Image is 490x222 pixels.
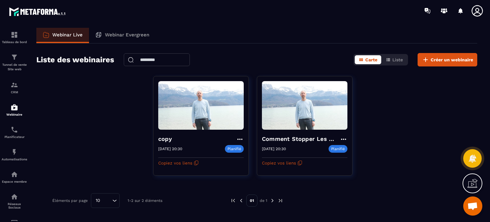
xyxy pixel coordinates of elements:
p: 01 [246,195,257,207]
span: Créer un webinaire [431,57,473,63]
p: Automatisations [2,157,27,161]
div: Search for option [91,193,120,208]
img: formation [11,81,18,89]
input: Search for option [102,197,111,204]
button: Carte [355,55,381,64]
p: Webinar Live [52,32,83,38]
img: webinar-background [262,81,347,130]
img: webinar-background [158,81,244,130]
img: formation [11,31,18,39]
img: next [278,198,283,203]
a: formationformationTableau de bord [2,26,27,49]
p: [DATE] 20:30 [262,147,286,151]
button: Liste [382,55,407,64]
a: schedulerschedulerPlanificateur [2,121,27,143]
h4: Comment Stopper Les Conflits Et Mieux Communiquer avec ton ado ? [262,134,340,143]
img: prev [230,198,236,203]
p: Planifié [225,145,244,153]
a: automationsautomationsWebinaire [2,99,27,121]
a: social-networksocial-networkRéseaux Sociaux [2,188,27,214]
img: formation [11,53,18,61]
img: logo [9,6,66,17]
img: automations [11,171,18,178]
p: Webinar Evergreen [105,32,149,38]
span: Carte [365,57,377,62]
button: Copiez vos liens [262,158,302,168]
a: formationformationCRM [2,76,27,99]
div: Ouvrir le chat [463,196,482,216]
span: 10 [93,197,102,204]
img: automations [11,103,18,111]
p: Réseaux Sociaux [2,202,27,209]
span: Liste [392,57,403,62]
button: Créer un webinaire [418,53,477,66]
a: automationsautomationsAutomatisations [2,143,27,166]
a: Webinar Live [36,28,89,43]
p: Tunnel de vente Site web [2,63,27,72]
p: Planifié [329,145,347,153]
button: Copiez vos liens [158,158,199,168]
img: scheduler [11,126,18,134]
img: next [270,198,275,203]
a: formationformationTunnel de vente Site web [2,49,27,76]
img: prev [238,198,244,203]
h4: copy [158,134,175,143]
p: Éléments par page [52,198,88,203]
a: automationsautomationsEspace membre [2,166,27,188]
img: social-network [11,193,18,201]
img: automations [11,148,18,156]
p: 1-2 sur 2 éléments [128,198,162,203]
p: CRM [2,90,27,94]
p: Tableau de bord [2,40,27,44]
p: Webinaire [2,113,27,116]
h2: Liste des webinaires [36,53,114,66]
p: de 1 [260,198,267,203]
p: [DATE] 20:30 [158,147,182,151]
p: Planificateur [2,135,27,139]
p: Espace membre [2,180,27,183]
